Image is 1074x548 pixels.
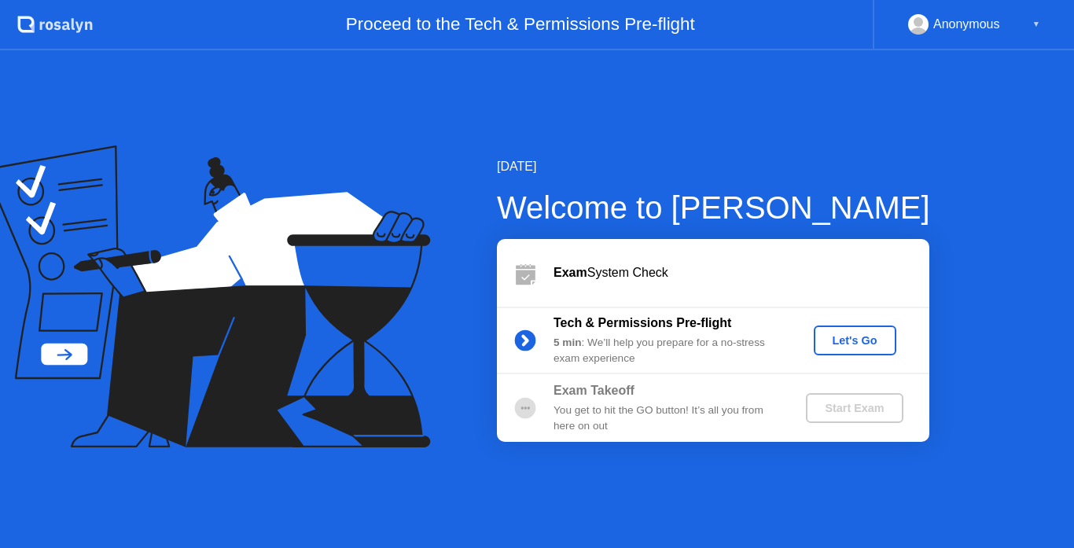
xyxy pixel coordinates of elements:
[554,316,731,329] b: Tech & Permissions Pre-flight
[497,157,930,176] div: [DATE]
[806,393,903,423] button: Start Exam
[814,325,896,355] button: Let's Go
[1032,14,1040,35] div: ▼
[554,337,582,348] b: 5 min
[554,403,780,435] div: You get to hit the GO button! It’s all you from here on out
[820,334,890,347] div: Let's Go
[812,402,896,414] div: Start Exam
[554,384,634,397] b: Exam Takeoff
[554,263,929,282] div: System Check
[933,14,1000,35] div: Anonymous
[497,184,930,231] div: Welcome to [PERSON_NAME]
[554,266,587,279] b: Exam
[554,335,780,367] div: : We’ll help you prepare for a no-stress exam experience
